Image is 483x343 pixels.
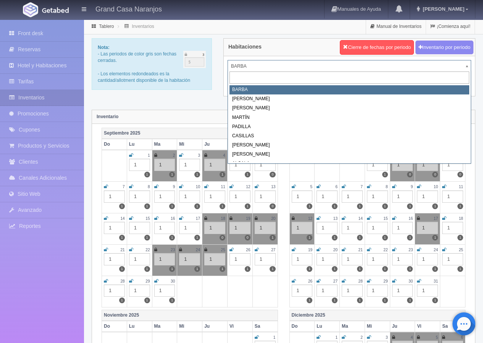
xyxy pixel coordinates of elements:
div: ALCALA [229,159,469,168]
div: BARBA [229,85,469,94]
div: [PERSON_NAME] [229,104,469,113]
div: [PERSON_NAME] [229,150,469,159]
div: [PERSON_NAME] [229,141,469,150]
div: MARTÍN [229,113,469,122]
div: PADILLA [229,122,469,132]
div: CASILLAS [229,132,469,141]
div: [PERSON_NAME] [229,94,469,104]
